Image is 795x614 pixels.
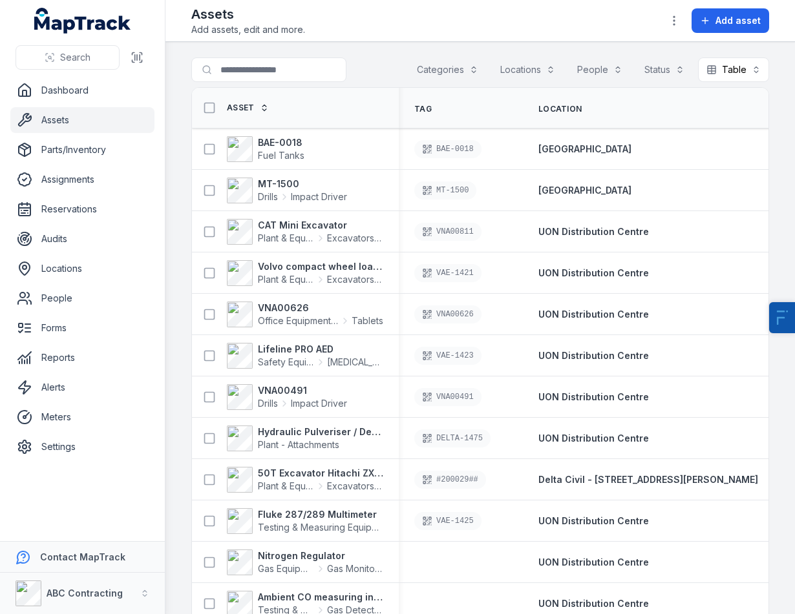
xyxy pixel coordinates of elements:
a: UON Distribution Centre [538,267,649,280]
strong: VNA00491 [258,384,347,397]
span: Search [60,51,90,64]
a: Locations [10,256,154,281]
a: Hydraulic Pulveriser / Demolition ShearPlant - Attachments [227,425,383,451]
button: Table [698,57,769,82]
a: Assignments [10,167,154,192]
span: Location [538,104,582,114]
span: Add asset [715,14,761,27]
span: Testing & Measuring Equipment [258,522,392,533]
span: Excavators & Plant [327,480,383,493]
span: Gas Equipment [258,562,314,575]
span: Plant & Equipment [258,480,314,493]
span: UON Distribution Centre [538,557,649,568]
a: Parts/Inventory [10,137,154,163]
span: Excavators & Plant [327,232,383,245]
a: Volvo compact wheel loaderPlant & EquipmentExcavators & Plant [227,260,383,286]
span: Delta Civil - [STREET_ADDRESS][PERSON_NAME] [538,474,758,485]
a: Nitrogen RegulatorGas EquipmentGas Monitors - Methane [227,549,383,575]
a: UON Distribution Centre [538,308,649,321]
span: UON Distribution Centre [538,598,649,609]
span: [MEDICAL_DATA] [327,356,383,369]
span: UON Distribution Centre [538,515,649,526]
a: UON Distribution Centre [538,432,649,445]
a: CAT Mini ExcavatorPlant & EquipmentExcavators & Plant [227,219,383,245]
span: Safety Equipment [258,356,314,369]
a: Reservations [10,196,154,222]
button: Search [16,45,120,70]
strong: CAT Mini Excavator [258,219,383,232]
a: [GEOGRAPHIC_DATA] [538,143,631,156]
span: Plant & Equipment [258,273,314,286]
strong: Contact MapTrack [40,551,125,562]
strong: Fluke 287/289 Multimeter [258,508,383,521]
span: Impact Driver [291,397,347,410]
span: Tablets [352,314,383,327]
a: MT-1500DrillsImpact Driver [227,178,347,203]
a: 50T Excavator Hitachi ZX350Plant & EquipmentExcavators & Plant [227,467,383,493]
div: VAE-1423 [414,347,482,365]
span: Fuel Tanks [258,150,304,161]
a: Alerts [10,374,154,400]
span: UON Distribution Centre [538,309,649,320]
button: Add asset [692,8,769,33]
a: Audits [10,226,154,252]
button: People [569,57,631,82]
a: People [10,285,154,311]
strong: 50T Excavator Hitachi ZX350 [258,467,383,480]
strong: ABC Contracting [47,588,123,599]
div: VNA00491 [414,388,482,406]
a: UON Distribution Centre [538,391,649,404]
strong: VNA00626 [258,302,383,314]
div: BAE-0018 [414,140,482,158]
a: Assets [10,107,154,133]
span: Drills [258,397,278,410]
span: UON Distribution Centre [538,433,649,444]
span: Add assets, edit and more. [191,23,305,36]
span: Plant & Equipment [258,232,314,245]
a: MapTrack [34,8,131,34]
a: Fluke 287/289 MultimeterTesting & Measuring Equipment [227,508,383,534]
a: UON Distribution Centre [538,556,649,569]
a: BAE-0018Fuel Tanks [227,136,304,162]
div: VNA00626 [414,305,482,323]
a: Forms [10,315,154,341]
span: Asset [227,103,255,113]
strong: MT-1500 [258,178,347,190]
a: Settings [10,434,154,460]
span: Drills [258,190,278,203]
div: VAE-1425 [414,512,482,530]
div: VAE-1421 [414,264,482,282]
a: Asset [227,103,269,113]
span: Office Equipment & IT [258,314,339,327]
span: UON Distribution Centre [538,267,649,278]
a: VNA00626Office Equipment & ITTablets [227,302,383,327]
a: Dashboard [10,77,154,103]
a: UON Distribution Centre [538,515,649,527]
a: Delta Civil - [STREET_ADDRESS][PERSON_NAME] [538,473,758,486]
a: Reports [10,345,154,371]
a: [GEOGRAPHIC_DATA] [538,184,631,197]
strong: Ambient CO measuring instrument [258,591,383,604]
span: Plant - Attachments [258,439,339,450]
a: UON Distribution Centre [538,597,649,610]
a: VNA00491DrillsImpact Driver [227,384,347,410]
a: UON Distribution Centre [538,349,649,362]
h2: Assets [191,5,305,23]
span: UON Distribution Centre [538,391,649,402]
a: UON Distribution Centre [538,225,649,238]
span: Gas Monitors - Methane [327,562,383,575]
strong: Nitrogen Regulator [258,549,383,562]
span: UON Distribution Centre [538,350,649,361]
span: Tag [414,104,432,114]
a: Meters [10,404,154,430]
div: DELTA-1475 [414,429,491,447]
div: #200029## [414,471,486,489]
span: Excavators & Plant [327,273,383,286]
strong: Volvo compact wheel loader [258,260,383,273]
span: [GEOGRAPHIC_DATA] [538,185,631,196]
strong: Lifeline PRO AED [258,343,383,356]
span: [GEOGRAPHIC_DATA] [538,143,631,154]
strong: Hydraulic Pulveriser / Demolition Shear [258,425,383,438]
div: VNA00811 [414,223,482,241]
span: UON Distribution Centre [538,226,649,237]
